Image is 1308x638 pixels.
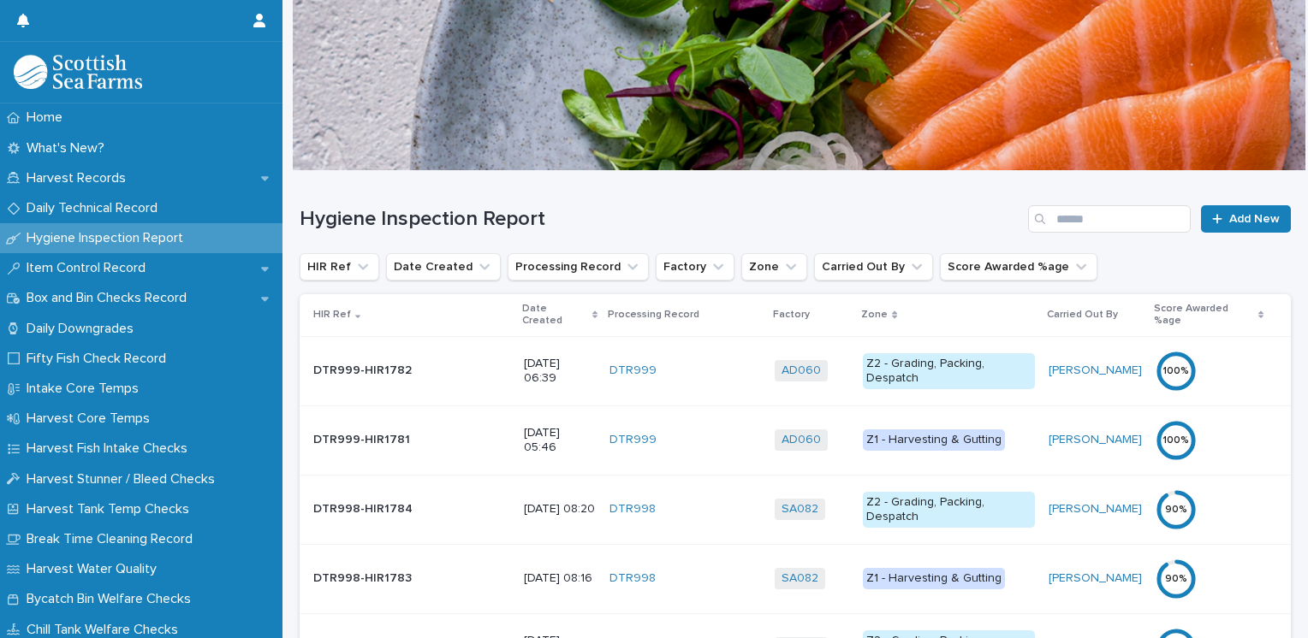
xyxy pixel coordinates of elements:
p: Item Control Record [20,260,159,276]
a: [PERSON_NAME] [1049,571,1142,586]
button: Date Created [386,253,501,281]
a: AD060 [782,363,821,378]
a: SA082 [782,502,818,517]
p: [DATE] 08:20 [524,502,596,517]
p: Date Created [522,299,588,331]
a: SA082 [782,571,818,586]
a: DTR998 [609,571,656,586]
p: Harvest Water Quality [20,561,170,577]
h1: Hygiene Inspection Report [300,207,1021,232]
p: Factory [773,305,810,324]
div: Z2 - Grading, Packing, Despatch [863,353,1035,389]
p: Box and Bin Checks Record [20,290,200,306]
a: AD060 [782,433,821,447]
p: Daily Technical Record [20,200,171,216]
p: Processing Record [608,305,699,324]
button: HIR Ref [300,253,379,281]
p: [DATE] 06:39 [524,357,596,386]
p: Chill Tank Welfare Checks [20,622,192,638]
p: DTR999-HIR1781 [313,429,413,447]
tr: DTR998-HIR1784DTR998-HIR1784 [DATE] 08:20DTR998 SA082 Z2 - Grading, Packing, Despatch[PERSON_NAME... [300,475,1291,544]
p: Harvest Records [20,170,140,186]
p: Harvest Stunner / Bleed Checks [20,471,229,487]
div: 100 % [1156,365,1197,377]
p: What's New? [20,140,118,157]
p: DTR999-HIR1782 [313,360,415,378]
button: Score Awarded %age [940,253,1097,281]
span: Add New [1229,213,1280,225]
button: Factory [656,253,734,281]
p: Score Awarded %age [1154,299,1254,331]
p: [DATE] 05:46 [524,426,596,455]
p: Break Time Cleaning Record [20,531,206,547]
div: Z1 - Harvesting & Gutting [863,429,1005,451]
a: Add New [1201,205,1291,233]
a: DTR998 [609,502,656,517]
button: Carried Out By [814,253,933,281]
div: Z2 - Grading, Packing, Despatch [863,492,1035,528]
p: Harvest Tank Temp Checks [20,501,203,517]
div: 90 % [1156,504,1197,516]
a: DTR999 [609,433,657,447]
a: [PERSON_NAME] [1049,433,1142,447]
p: Intake Core Temps [20,381,152,397]
p: Fifty Fish Check Record [20,351,180,367]
tr: DTR998-HIR1783DTR998-HIR1783 [DATE] 08:16DTR998 SA082 Z1 - Harvesting & Gutting[PERSON_NAME] 90% [300,544,1291,613]
p: DTR998-HIR1783 [313,568,415,586]
tr: DTR999-HIR1782DTR999-HIR1782 [DATE] 06:39DTR999 AD060 Z2 - Grading, Packing, Despatch[PERSON_NAME... [300,336,1291,405]
p: Hygiene Inspection Report [20,230,197,246]
a: DTR999 [609,363,657,378]
p: HIR Ref [313,305,351,324]
p: Bycatch Bin Welfare Checks [20,591,205,607]
a: [PERSON_NAME] [1049,363,1142,378]
a: [PERSON_NAME] [1049,502,1142,517]
input: Search [1028,205,1191,233]
div: Z1 - Harvesting & Gutting [863,568,1005,589]
div: 100 % [1156,434,1197,446]
button: Processing Record [508,253,649,281]
p: Home [20,109,76,126]
p: Harvest Fish Intake Checks [20,440,201,457]
p: [DATE] 08:16 [524,571,596,586]
img: mMrefqRFQpe26GRNOUkG [14,55,142,89]
div: 90 % [1156,573,1197,585]
button: Zone [741,253,807,281]
p: Carried Out By [1047,305,1118,324]
tr: DTR999-HIR1781DTR999-HIR1781 [DATE] 05:46DTR999 AD060 Z1 - Harvesting & Gutting[PERSON_NAME] 100% [300,405,1291,475]
p: Harvest Core Temps [20,411,163,427]
p: Zone [861,305,888,324]
p: Daily Downgrades [20,321,147,337]
p: DTR998-HIR1784 [313,499,416,517]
